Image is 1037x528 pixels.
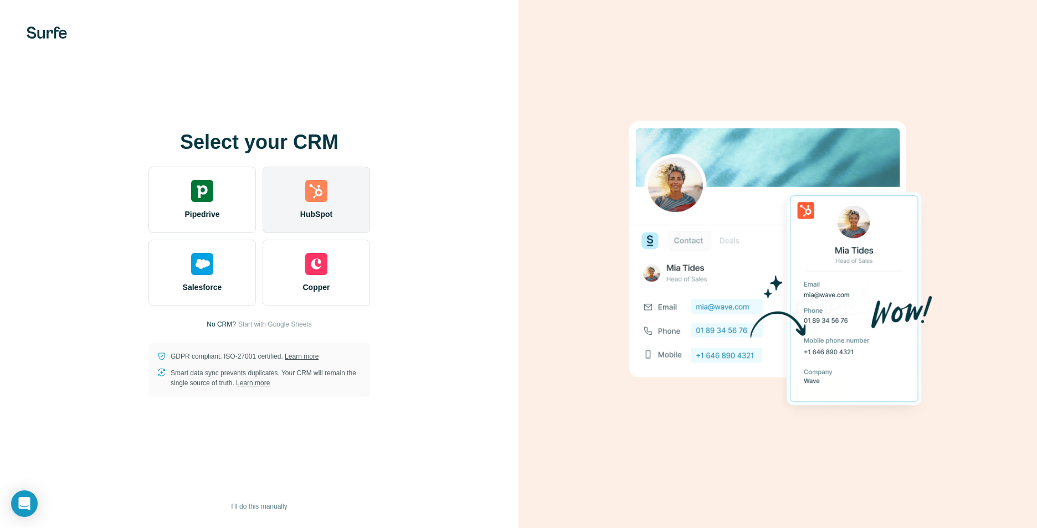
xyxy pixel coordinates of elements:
img: copper's logo [305,253,327,275]
p: GDPR compliant. ISO-27001 certified. [171,351,319,361]
img: hubspot's logo [305,180,327,202]
h1: Select your CRM [148,131,370,153]
img: pipedrive's logo [191,180,213,202]
span: Salesforce [183,282,222,293]
a: Learn more [236,379,270,387]
img: HUBSPOT image [623,103,933,425]
p: Smart data sync prevents duplicates. Your CRM will remain the single source of truth. [171,368,361,388]
span: Copper [303,282,330,293]
div: Open Intercom Messenger [11,490,38,517]
a: Learn more [285,353,319,360]
span: Pipedrive [184,209,219,220]
span: I’ll do this manually [231,501,287,511]
button: I’ll do this manually [223,498,295,515]
img: Surfe's logo [27,27,67,39]
img: salesforce's logo [191,253,213,275]
button: Start with Google Sheets [238,319,312,329]
p: No CRM? [207,319,236,329]
span: HubSpot [300,209,332,220]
